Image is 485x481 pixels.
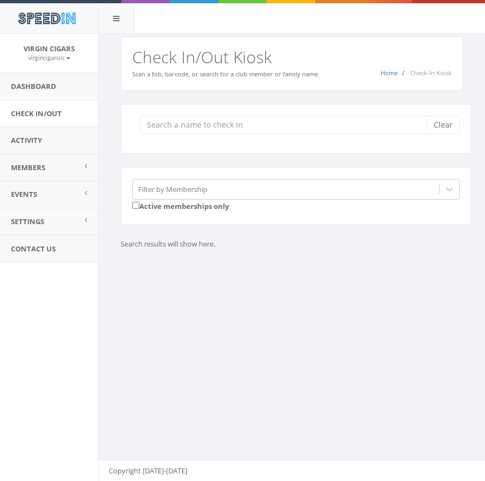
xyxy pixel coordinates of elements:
a: virgincigarsllc [28,52,70,62]
input: Active memberships only [132,202,139,209]
span: Events [11,189,37,199]
span: Virgin Cigars [23,44,75,53]
label: Active memberships only [132,200,229,212]
input: Search a name to check in [140,116,435,134]
span: Contact Us [11,244,56,254]
span: Check-In Kiosk [410,69,452,77]
button: Clear [427,116,460,134]
a: Home [381,69,398,77]
span: Settings [11,217,44,226]
h2: Check In/Out Kiosk [132,48,452,66]
p: Search results will show here. [121,239,463,249]
small: Scan a fob, barcode, or search for a club member or family name. [132,70,320,78]
div: Filter by Membership [138,184,208,194]
span: Members [11,163,45,172]
small: virgincigarsllc [28,54,70,62]
img: speedin_logo.png [13,8,81,28]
